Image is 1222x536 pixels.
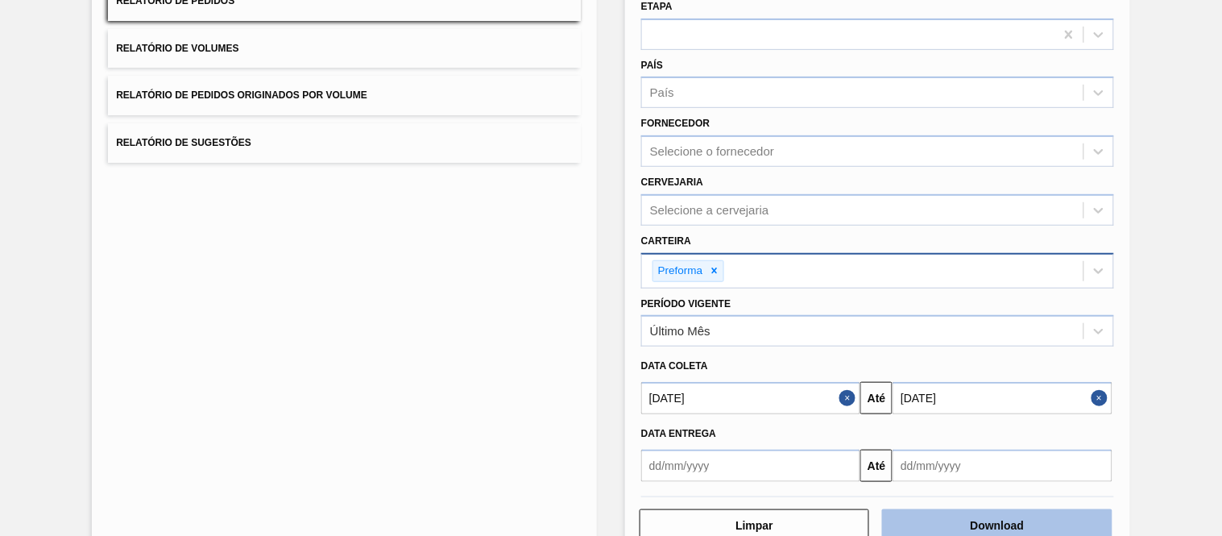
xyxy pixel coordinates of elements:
[641,428,716,439] span: Data entrega
[1092,382,1112,414] button: Close
[108,123,581,163] button: Relatório de Sugestões
[641,60,663,71] label: País
[650,325,710,339] div: Último Mês
[641,235,691,247] label: Carteira
[108,29,581,69] button: Relatório de Volumes
[641,1,673,12] label: Etapa
[641,382,860,414] input: dd/mm/yyyy
[641,298,731,310] label: Período Vigente
[641,450,860,482] input: dd/mm/yyyy
[893,382,1112,414] input: dd/mm/yyyy
[650,203,769,217] div: Selecione a cervejaria
[641,177,703,188] label: Cervejaria
[860,382,893,414] button: Até
[641,360,708,372] span: Data coleta
[650,86,674,100] div: País
[650,145,774,159] div: Selecione o fornecedor
[839,382,860,414] button: Close
[641,118,710,129] label: Fornecedor
[860,450,893,482] button: Até
[116,89,367,101] span: Relatório de Pedidos Originados por Volume
[108,76,581,115] button: Relatório de Pedidos Originados por Volume
[116,43,238,54] span: Relatório de Volumes
[893,450,1112,482] input: dd/mm/yyyy
[653,261,706,281] div: Preforma
[116,137,251,148] span: Relatório de Sugestões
